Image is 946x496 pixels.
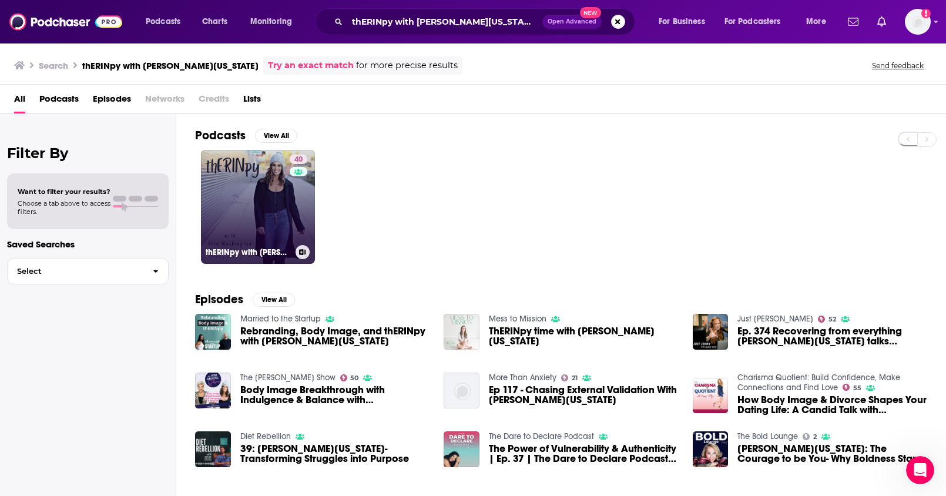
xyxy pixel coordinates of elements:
span: How Body Image & Divorce Shapes Your Dating Life: A Candid Talk with [PERSON_NAME][US_STATE] [737,395,927,415]
a: Ep. 374 Recovering from everything Erin Washington talks ThERINpy, body stuff, marriage and more. [737,326,927,346]
button: Select [7,258,169,284]
button: open menu [242,12,307,31]
button: Show profile menu [905,9,931,35]
button: open menu [717,12,798,31]
a: More Than Anxiety [489,373,556,383]
span: Body Image Breakthrough with Indulgence & Balance with [PERSON_NAME][US_STATE] [240,385,430,405]
a: Show notifications dropdown [873,12,891,32]
a: ThERINpy time with Erin Washington [489,326,679,346]
a: 2 [803,433,817,440]
img: Ep. 374 Recovering from everything Erin Washington talks ThERINpy, body stuff, marriage and more. [693,314,729,350]
a: 52 [818,316,836,323]
a: Erin Washington: The Courage to be You- Why Boldness Starts Within [737,444,927,464]
span: Monitoring [250,14,292,30]
span: Choose a tab above to access filters. [18,199,110,216]
span: 39: [PERSON_NAME][US_STATE]- Transforming Struggles into Purpose [240,444,430,464]
svg: Add a profile image [921,9,931,18]
a: Body Image Breakthrough with Indulgence & Balance with Erin Washington [240,385,430,405]
span: Podcasts [146,14,180,30]
a: Charts [194,12,234,31]
span: 40 [294,154,303,166]
span: Open Advanced [548,19,596,25]
a: 39: Erin Washington- Transforming Struggles into Purpose [240,444,430,464]
span: Charts [202,14,227,30]
a: Just Jenny [737,314,813,324]
span: Networks [145,89,184,113]
a: Try an exact match [268,59,354,72]
button: Send feedback [868,61,927,71]
a: The Power of Vulnerability & Authenticity | Ep. 37 | The Dare to Declare Podcast ft. Erin Washington [489,444,679,464]
span: Rebranding, Body Image, and thERINpy with [PERSON_NAME][US_STATE] [240,326,430,346]
span: 52 [828,317,836,322]
input: Search podcasts, credits, & more... [347,12,542,31]
span: Want to filter your results? [18,187,110,196]
div: Search podcasts, credits, & more... [326,8,646,35]
img: The Power of Vulnerability & Authenticity | Ep. 37 | The Dare to Declare Podcast ft. Erin Washington [444,431,479,467]
span: More [806,14,826,30]
span: New [580,7,601,18]
img: User Profile [905,9,931,35]
a: EpisodesView All [195,292,295,307]
a: 55 [843,384,861,391]
a: Married to the Startup [240,314,321,324]
a: Show notifications dropdown [843,12,863,32]
span: ThERINpy time with [PERSON_NAME][US_STATE] [489,326,679,346]
span: 21 [572,376,578,381]
img: Erin Washington: The Courage to be You- Why Boldness Starts Within [693,431,729,467]
h3: thERINpy with [PERSON_NAME][US_STATE] [206,247,291,257]
a: 40 [290,155,307,164]
span: Select [8,267,143,275]
a: 40thERINpy with [PERSON_NAME][US_STATE] [201,150,315,264]
span: Ep. 374 Recovering from everything [PERSON_NAME][US_STATE] talks ThERINpy, body stuff, marriage a... [737,326,927,346]
a: Mess to Mission [489,314,546,324]
button: Open AdvancedNew [542,15,602,29]
span: Credits [199,89,229,113]
img: Ep 117 - Chasing External Validation With Erin Washington [444,373,479,408]
a: 50 [340,374,359,381]
span: For Business [659,14,705,30]
span: Ep 117 - Chasing External Validation With [PERSON_NAME][US_STATE] [489,385,679,405]
a: All [14,89,25,113]
button: open menu [798,12,841,31]
span: 55 [853,386,861,391]
a: ThERINpy time with Erin Washington [444,314,479,350]
a: Episodes [93,89,131,113]
img: Body Image Breakthrough with Indulgence & Balance with Erin Washington [195,373,231,408]
img: Podchaser - Follow, Share and Rate Podcasts [9,11,122,33]
a: Lists [243,89,261,113]
img: 39: Erin Washington- Transforming Struggles into Purpose [195,431,231,467]
a: 21 [561,374,578,381]
h3: Search [39,60,68,71]
h2: Filter By [7,145,169,162]
img: Rebranding, Body Image, and thERINpy with Erin Washington [195,314,231,350]
h2: Episodes [195,292,243,307]
p: Saved Searches [7,239,169,250]
a: How Body Image & Divorce Shapes Your Dating Life: A Candid Talk with Erin Washington [737,395,927,415]
span: for more precise results [356,59,458,72]
button: View All [253,293,295,307]
h2: Podcasts [195,128,246,143]
a: The Bold Lounge [737,431,798,441]
a: The Dare to Declare Podcast [489,431,594,441]
button: open menu [650,12,720,31]
span: The Power of Vulnerability & Authenticity | Ep. 37 | The Dare to Declare Podcast ft. [PERSON_NAME... [489,444,679,464]
span: Logged in as kochristina [905,9,931,35]
iframe: Intercom live chat [906,456,934,484]
a: Podcasts [39,89,79,113]
a: PodcastsView All [195,128,297,143]
button: open menu [137,12,196,31]
img: How Body Image & Divorce Shapes Your Dating Life: A Candid Talk with Erin Washington [693,378,729,414]
h3: thERINpy with [PERSON_NAME][US_STATE] [82,60,259,71]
